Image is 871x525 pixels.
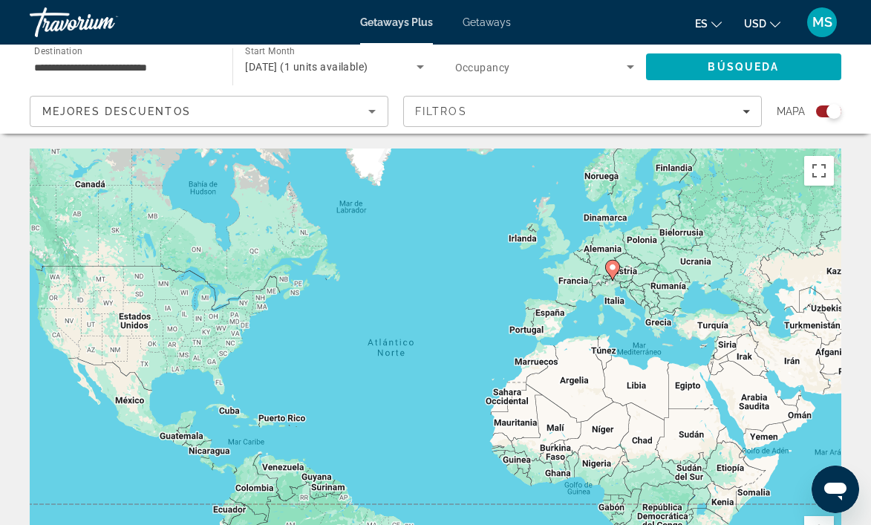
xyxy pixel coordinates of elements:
[34,45,82,56] span: Destination
[455,62,510,74] span: Occupancy
[777,101,805,122] span: Mapa
[812,15,832,30] span: MS
[803,7,841,38] button: User Menu
[744,13,780,34] button: Change currency
[812,466,859,513] iframe: Botón para iniciar la ventana de mensajería
[30,3,178,42] a: Travorium
[695,13,722,34] button: Change language
[415,105,467,117] span: Filtros
[245,61,368,73] span: [DATE] (1 units available)
[34,59,213,76] input: Select destination
[360,16,433,28] a: Getaways Plus
[695,18,708,30] span: es
[646,53,841,80] button: Search
[42,105,191,117] span: Mejores descuentos
[744,18,766,30] span: USD
[403,96,762,127] button: Filters
[42,102,376,120] mat-select: Sort by
[804,156,834,186] button: Cambiar a la vista en pantalla completa
[245,46,295,56] span: Start Month
[708,61,779,73] span: Búsqueda
[463,16,511,28] a: Getaways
